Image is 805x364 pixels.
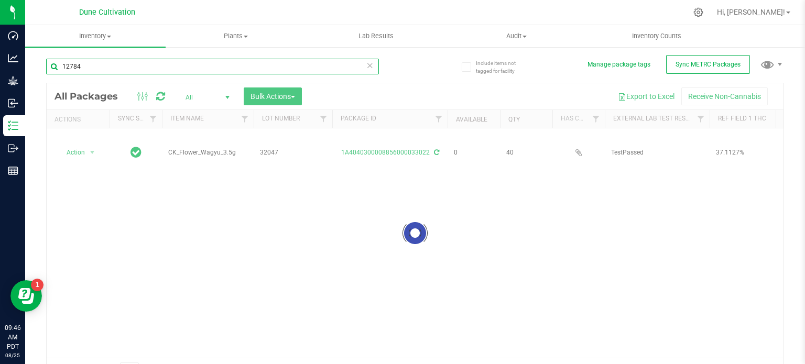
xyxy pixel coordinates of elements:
[79,8,135,17] span: Dune Cultivation
[588,60,650,69] button: Manage package tags
[8,120,18,131] inline-svg: Inventory
[666,55,750,74] button: Sync METRC Packages
[10,280,42,312] iframe: Resource center
[31,279,43,291] iframe: Resource center unread badge
[8,53,18,63] inline-svg: Analytics
[618,31,695,41] span: Inventory Counts
[676,61,741,68] span: Sync METRC Packages
[692,7,705,17] div: Manage settings
[586,25,727,47] a: Inventory Counts
[25,25,166,47] a: Inventory
[8,75,18,86] inline-svg: Grow
[717,8,785,16] span: Hi, [PERSON_NAME]!
[344,31,408,41] span: Lab Results
[446,25,586,47] a: Audit
[447,31,586,41] span: Audit
[46,59,379,74] input: Search Package ID, Item Name, SKU, Lot or Part Number...
[8,98,18,108] inline-svg: Inbound
[5,351,20,359] p: 08/25
[306,25,447,47] a: Lab Results
[366,59,374,72] span: Clear
[25,31,166,41] span: Inventory
[166,31,306,41] span: Plants
[8,30,18,41] inline-svg: Dashboard
[5,323,20,351] p: 09:46 AM PDT
[166,25,306,47] a: Plants
[476,59,528,75] span: Include items not tagged for facility
[8,166,18,176] inline-svg: Reports
[8,143,18,153] inline-svg: Outbound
